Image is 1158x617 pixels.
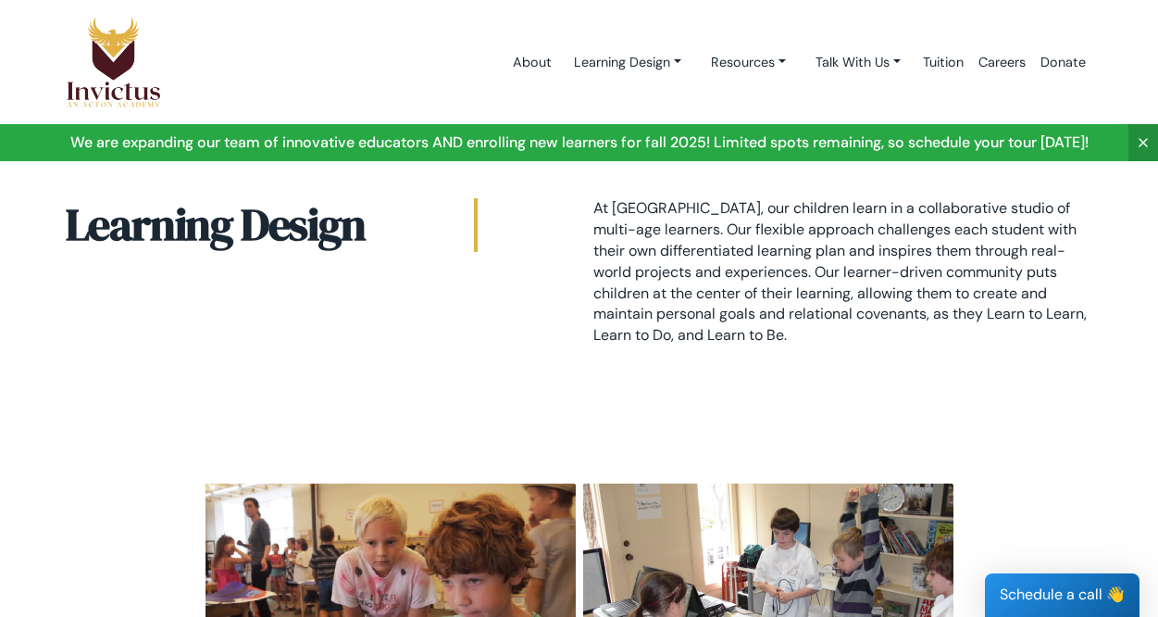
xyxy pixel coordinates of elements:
a: About [505,23,559,102]
div: Schedule a call 👋 [985,573,1139,617]
a: Careers [971,23,1033,102]
a: Tuition [915,23,971,102]
a: Resources [696,45,801,80]
a: Learning Design [559,45,696,80]
img: Logo [66,16,162,108]
a: Donate [1033,23,1093,102]
a: Talk With Us [801,45,915,80]
h2: Learning Design [66,198,478,252]
p: At [GEOGRAPHIC_DATA], our children learn in a collaborative studio of multi-age learners. Our fle... [593,198,1093,346]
